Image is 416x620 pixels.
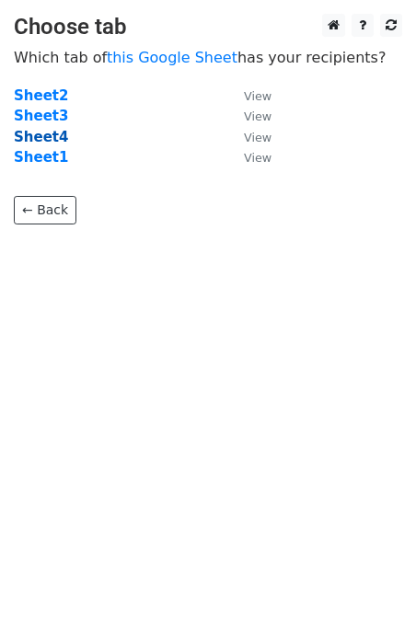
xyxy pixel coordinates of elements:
a: Sheet1 [14,149,68,166]
small: View [244,131,272,144]
a: Sheet2 [14,87,68,104]
p: Which tab of has your recipients? [14,48,402,67]
a: Sheet4 [14,129,68,145]
iframe: Chat Widget [324,532,416,620]
a: this Google Sheet [107,49,237,66]
a: View [225,108,272,124]
a: View [225,149,272,166]
a: Sheet3 [14,108,68,124]
small: View [244,151,272,165]
h3: Choose tab [14,14,402,40]
a: ← Back [14,196,76,224]
small: View [244,109,272,123]
small: View [244,89,272,103]
a: View [225,87,272,104]
a: View [225,129,272,145]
